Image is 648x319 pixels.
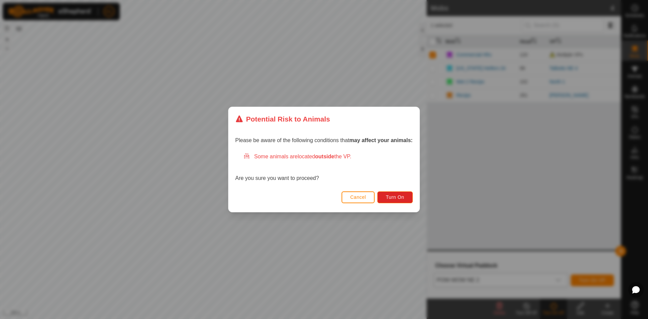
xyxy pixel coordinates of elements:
button: Turn On [378,191,413,203]
strong: outside [315,154,334,159]
span: Turn On [386,194,404,200]
span: located the VP. [298,154,351,159]
span: Cancel [350,194,366,200]
div: Are you sure you want to proceed? [235,153,413,182]
button: Cancel [342,191,375,203]
div: Potential Risk to Animals [235,114,330,124]
strong: may affect your animals: [349,137,413,143]
div: Some animals are [243,153,413,161]
span: Please be aware of the following conditions that [235,137,413,143]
